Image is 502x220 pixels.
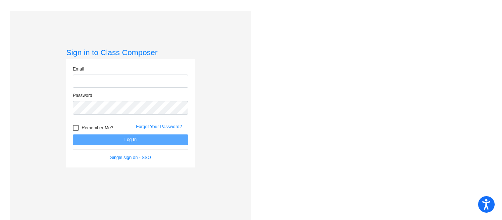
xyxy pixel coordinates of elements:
label: Email [73,66,84,72]
label: Password [73,92,92,99]
a: Single sign on - SSO [110,155,151,160]
button: Log In [73,134,188,145]
a: Forgot Your Password? [136,124,182,129]
span: Remember Me? [82,123,113,132]
h3: Sign in to Class Composer [66,48,195,57]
